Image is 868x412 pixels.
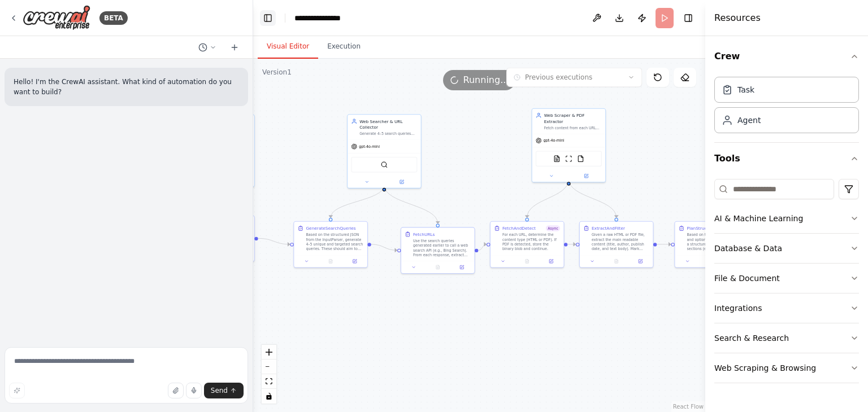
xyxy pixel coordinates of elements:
[525,73,592,82] span: Previous executions
[211,386,228,395] span: Send
[714,41,859,72] button: Crew
[318,35,370,59] button: Execution
[714,174,859,392] div: Tools
[714,353,859,383] button: Web Scraping & Browsing
[381,185,441,224] g: Edge from 834f66f2-3450-4d8a-97d7-3c0fb5a6d203 to 733107fb-c68d-46f8-a0e0-1ae0b60fddbd
[714,11,761,25] h4: Resources
[23,5,90,30] img: Logo
[502,233,560,252] div: For each URL, determine the content type (HTML or PDF). If PDF is detected, store the binary blob...
[99,11,128,25] div: BETA
[204,383,244,398] button: Send
[14,77,239,97] p: Hello! I'm the CrewAI assistant. What kind of automation do you want to build?
[413,231,435,238] div: FetchURLs
[714,264,859,293] button: File & Document
[568,242,576,248] g: Edge from e1566d88-8be7-464b-a663-7cb2dc659805 to 86efb8be-0536-4c84-b013-6abbf575ffb6
[566,179,619,218] g: Edge from dd04d612-04a0-44ba-a22d-d463550947ab to 86efb8be-0536-4c84-b013-6abbf575ffb6
[673,404,704,410] a: React Flow attribution
[463,73,509,87] span: Running...
[544,138,565,143] span: gpt-4o-mini
[604,258,629,265] button: No output available
[714,293,859,323] button: Integrations
[630,258,650,265] button: Open in side panel
[714,273,780,284] div: File & Document
[425,264,450,271] button: No output available
[359,132,417,136] div: Generate 4–5 search queries based on user input, retrieve URLs using a web search API (like Bing ...
[262,360,276,374] button: zoom out
[714,362,816,374] div: Web Scraping & Browsing
[401,227,475,274] div: FetchURLsUse the search queries generated earlier to call a web search API (e.g., Bing Search). F...
[258,235,290,247] g: Edge from 13f274ed-b165-4857-a00f-0472761cf3d8 to 232c3219-476d-4c61-9cdb-bfff5088b6be
[714,143,859,174] button: Tools
[714,72,859,142] div: Crew
[293,221,368,268] div: GenerateSearchQueriesBased on the structured JSON from the InputParser, generate 4–5 unique and t...
[452,264,472,271] button: Open in side panel
[359,119,417,130] div: Web Searcher & URL Collector
[544,125,602,130] div: Fetch content from each URL and extract relevant metadata and text. Handle both HTML and PDF files.
[699,258,724,265] button: No output available
[714,234,859,263] button: Database & Data
[260,10,276,26] button: Hide left sidebar
[737,84,754,95] div: Task
[541,258,561,265] button: Open in side panel
[506,68,642,87] button: Previous executions
[347,114,422,189] div: Web Searcher & URL CollectorGenerate 4–5 search queries based on user input, retrieve URLs using ...
[514,258,540,265] button: No output available
[737,115,761,126] div: Agent
[381,161,388,168] img: SerperDevTool
[328,185,387,218] g: Edge from 834f66f2-3450-4d8a-97d7-3c0fb5a6d203 to 232c3219-476d-4c61-9cdb-bfff5088b6be
[714,332,789,344] div: Search & Research
[413,238,471,257] div: Use the search queries generated earlier to call a web search API (e.g., Bing Search). From each ...
[714,303,762,314] div: Integrations
[225,41,244,54] button: Start a new chat
[502,225,536,231] div: FetchAndDetect
[532,108,606,183] div: Web Scraper & PDF ExtractorFetch content from each URL and extract relevant metadata and text. Ha...
[579,221,654,268] div: ExtractAndFilterGiven a raw HTML or PDF file, extract the main readable content (title, author, p...
[294,12,357,24] nav: breadcrumb
[680,10,696,26] button: Hide right sidebar
[262,68,292,77] div: Version 1
[687,225,715,231] div: PlanStructure
[262,389,276,404] button: toggle interactivity
[186,383,202,398] button: Click to speak your automation idea
[194,41,221,54] button: Switch to previous chat
[345,258,365,265] button: Open in side panel
[318,258,344,265] button: No output available
[592,233,649,252] div: Given a raw HTML or PDF file, extract the main readable content (title, author, publish date, and...
[674,221,749,268] div: PlanStructureBased on the topic (company and optional product), generate a structured outline of ...
[553,155,561,163] img: PDFSearchTool
[490,221,565,268] div: FetchAndDetectAsyncFor each URL, determine the content type (HTML or PDF). If PDF is detected, st...
[479,242,487,253] g: Edge from 733107fb-c68d-46f8-a0e0-1ae0b60fddbd to e1566d88-8be7-464b-a663-7cb2dc659805
[371,242,397,253] g: Edge from 232c3219-476d-4c61-9cdb-bfff5088b6be to 733107fb-c68d-46f8-a0e0-1ae0b60fddbd
[262,345,276,360] button: zoom in
[592,225,625,231] div: ExtractAndFilter
[306,225,355,231] div: GenerateSearchQueries
[306,233,363,252] div: Based on the structured JSON from the InputParser, generate 4–5 unique and targeted search querie...
[168,383,184,398] button: Upload files
[546,225,560,231] span: Async
[524,179,571,218] g: Edge from dd04d612-04a0-44ba-a22d-d463550947ab to e1566d88-8be7-464b-a663-7cb2dc659805
[657,242,671,248] g: Edge from 86efb8be-0536-4c84-b013-6abbf575ffb6 to 6741a08f-5b6a-4689-a7aa-662de5a3168d
[687,233,744,252] div: Based on the topic (company and optional product), generate a structured outline of report sectio...
[714,323,859,353] button: Search & Research
[262,374,276,389] button: fit view
[544,112,602,124] div: Web Scraper & PDF Extractor
[569,172,603,179] button: Open in side panel
[9,383,25,398] button: Improve this prompt
[385,178,419,186] button: Open in side panel
[577,155,584,163] img: FileReadTool
[359,144,380,148] span: gpt-4o-mini
[262,345,276,404] div: React Flow controls
[565,155,572,163] img: ScrapeWebsiteTool
[714,204,859,233] button: AI & Machine Learning
[714,213,803,224] div: AI & Machine Learning
[258,35,318,59] button: Visual Editor
[714,243,782,254] div: Database & Data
